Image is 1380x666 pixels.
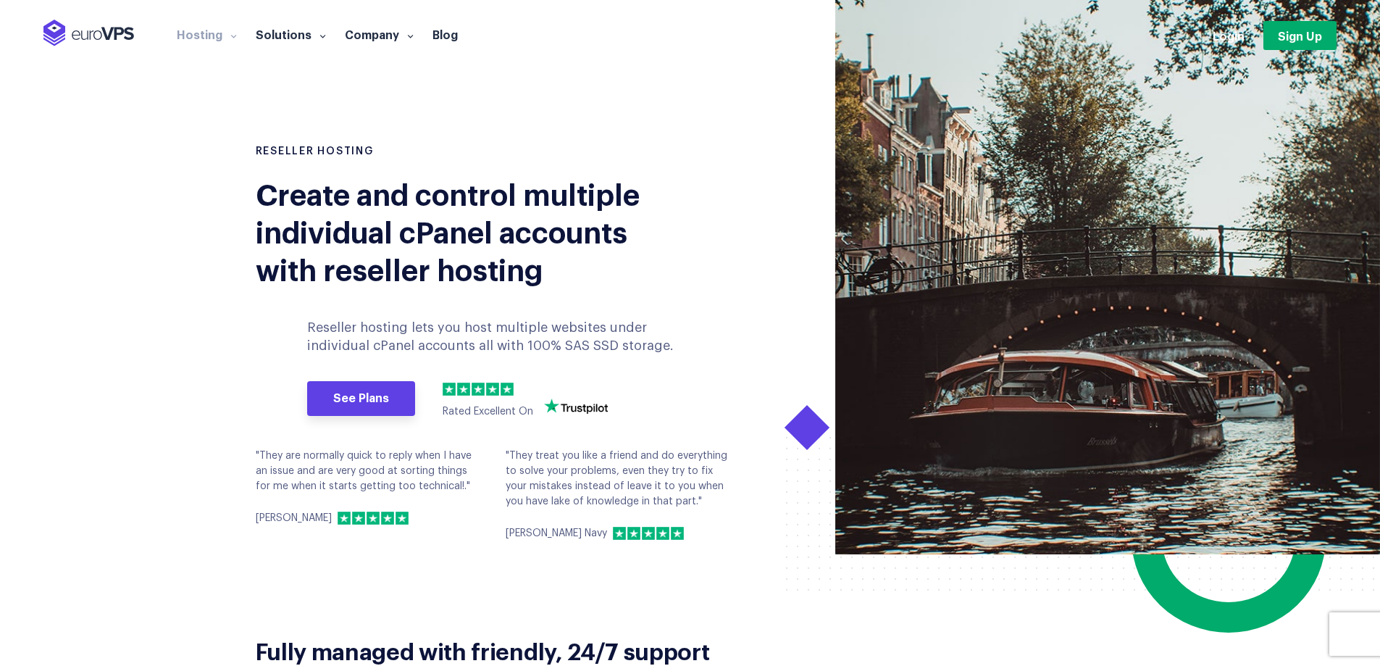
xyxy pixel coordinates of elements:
[367,512,380,525] img: 3
[642,527,655,540] img: 3
[671,527,684,540] img: 5
[256,449,484,526] div: "They are normally quick to reply when I have an issue and are very good at sorting things for me...
[396,512,409,525] img: 5
[1213,28,1245,43] a: Login
[307,319,679,355] p: Reseller hosting lets you host multiple websites under individual cPanel accounts all with 100% S...
[443,383,456,396] img: 1
[457,383,470,396] img: 2
[307,381,415,416] a: See Plans
[335,27,423,41] a: Company
[246,27,335,41] a: Solutions
[656,527,669,540] img: 4
[506,449,734,541] div: "They treat you like a friend and do everything to solve your problems, even they try to fix your...
[352,512,365,525] img: 2
[338,512,351,525] img: 1
[613,527,626,540] img: 1
[381,512,394,525] img: 4
[506,526,607,541] p: [PERSON_NAME] Navy
[167,27,246,41] a: Hosting
[43,20,134,46] img: EuroVPS
[486,383,499,396] img: 4
[256,145,679,159] h1: RESELLER HOSTING
[443,407,533,417] span: Rated Excellent On
[501,383,514,396] img: 5
[256,174,658,287] div: Create and control multiple individual cPanel accounts with reseller hosting
[256,511,332,526] p: [PERSON_NAME]
[1263,21,1337,50] a: Sign Up
[423,27,467,41] a: Blog
[472,383,485,396] img: 3
[627,527,640,540] img: 2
